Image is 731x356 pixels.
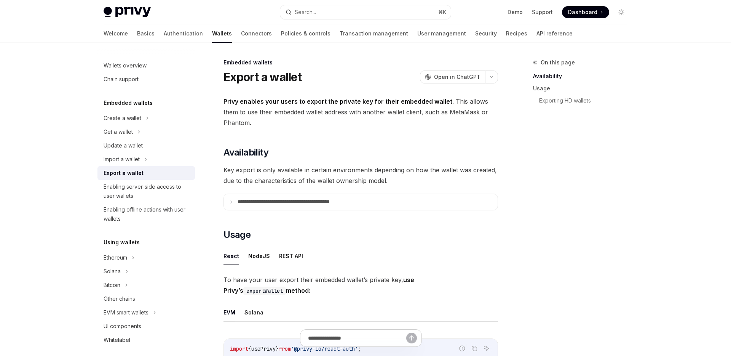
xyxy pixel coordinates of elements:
[164,24,203,43] a: Authentication
[223,98,452,105] strong: Privy enables your users to export the private key for their embedded wallet
[97,152,195,166] button: Import a wallet
[97,139,195,152] a: Update a wallet
[223,276,414,294] strong: use Privy’s method:
[280,5,451,19] button: Search...⌘K
[104,24,128,43] a: Welcome
[104,253,127,262] div: Ethereum
[104,141,143,150] div: Update a wallet
[137,24,155,43] a: Basics
[97,265,195,278] button: Solana
[533,95,634,107] a: Exporting HD wallets
[104,322,141,331] div: UI components
[97,203,195,226] a: Enabling offline actions with user wallets
[533,70,634,82] a: Availability
[104,182,190,200] div: Enabling server-side access to user wallets
[104,205,190,223] div: Enabling offline actions with user wallets
[417,24,466,43] a: User management
[541,58,575,67] span: On this page
[104,75,139,84] div: Chain support
[243,287,286,295] code: exportWallet
[104,294,135,303] div: Other chains
[536,24,573,43] a: API reference
[97,278,195,292] button: Bitcoin
[104,308,148,317] div: EVM smart wallets
[104,281,120,290] div: Bitcoin
[223,274,498,296] span: To have your user export their embedded wallet’s private key,
[104,335,130,345] div: Whitelabel
[97,166,195,180] a: Export a wallet
[615,6,627,18] button: Toggle dark mode
[104,127,133,136] div: Get a wallet
[223,247,239,265] button: React
[104,155,140,164] div: Import a wallet
[97,125,195,139] button: Get a wallet
[562,6,609,18] a: Dashboard
[97,59,195,72] a: Wallets overview
[568,8,597,16] span: Dashboard
[223,96,498,128] span: . This allows them to use their embedded wallet address with another wallet client, such as MetaM...
[223,146,268,159] span: Availability
[532,8,553,16] a: Support
[97,111,195,125] button: Create a wallet
[97,292,195,306] a: Other chains
[97,333,195,347] a: Whitelabel
[97,180,195,203] a: Enabling server-side access to user wallets
[244,303,263,321] button: Solana
[508,8,523,16] a: Demo
[248,247,270,265] button: NodeJS
[420,71,485,83] button: Open in ChatGPT
[97,72,195,86] a: Chain support
[533,82,634,95] a: Usage
[223,59,498,66] div: Embedded wallets
[281,24,330,43] a: Policies & controls
[475,24,497,43] a: Security
[97,251,195,265] button: Ethereum
[434,73,480,81] span: Open in ChatGPT
[223,165,498,186] span: Key export is only available in certain environments depending on how the wallet was created, due...
[279,247,303,265] button: REST API
[212,24,232,43] a: Wallets
[223,303,235,321] button: EVM
[104,238,140,247] h5: Using wallets
[97,306,195,319] button: EVM smart wallets
[223,229,251,241] span: Usage
[223,70,302,84] h1: Export a wallet
[104,168,144,178] div: Export a wallet
[340,24,408,43] a: Transaction management
[104,267,121,276] div: Solana
[308,330,406,346] input: Ask a question...
[406,333,417,343] button: Send message
[104,98,153,107] h5: Embedded wallets
[104,7,151,18] img: light logo
[295,8,316,17] div: Search...
[241,24,272,43] a: Connectors
[506,24,527,43] a: Recipes
[97,319,195,333] a: UI components
[104,61,147,70] div: Wallets overview
[104,114,141,123] div: Create a wallet
[438,9,446,15] span: ⌘ K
